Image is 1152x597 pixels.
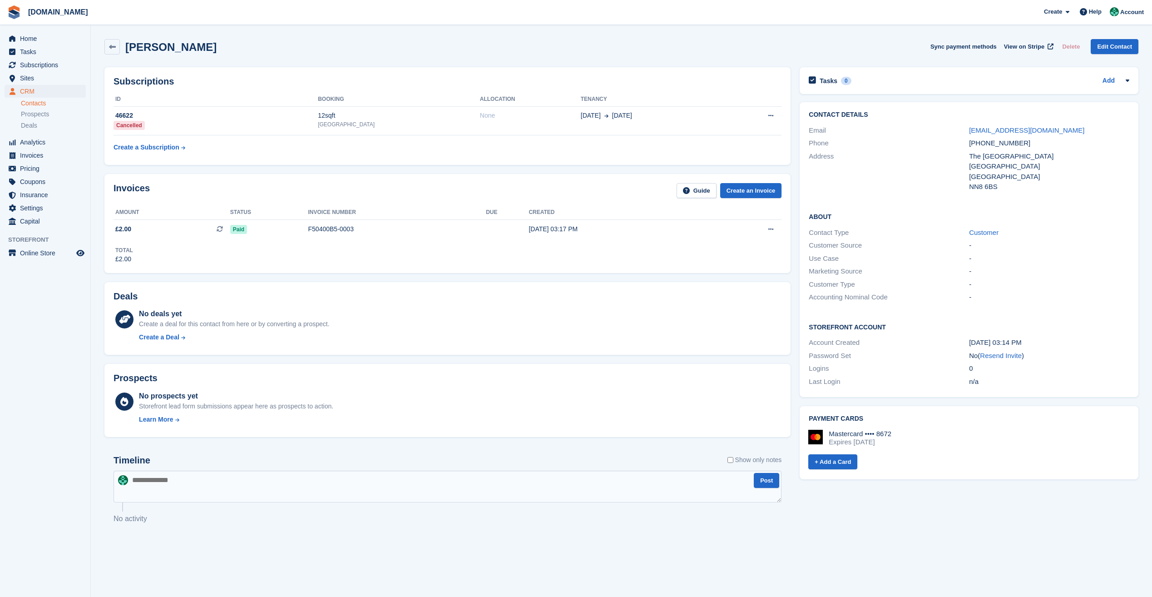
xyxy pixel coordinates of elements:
[139,415,173,424] div: Learn More
[5,175,86,188] a: menu
[139,333,179,342] div: Create a Deal
[529,224,711,234] div: [DATE] 03:17 PM
[809,279,969,290] div: Customer Type
[20,32,74,45] span: Home
[720,183,782,198] a: Create an Invoice
[969,266,1129,277] div: -
[230,225,247,234] span: Paid
[969,377,1129,387] div: n/a
[480,111,581,120] div: None
[20,215,74,228] span: Capital
[809,363,969,374] div: Logins
[21,121,86,130] a: Deals
[5,32,86,45] a: menu
[969,254,1129,264] div: -
[5,72,86,85] a: menu
[969,338,1129,348] div: [DATE] 03:14 PM
[486,205,529,220] th: Due
[308,205,486,220] th: Invoice number
[20,202,74,214] span: Settings
[969,351,1129,361] div: No
[969,363,1129,374] div: 0
[139,333,329,342] a: Create a Deal
[581,92,727,107] th: Tenancy
[808,430,823,444] img: Mastercard Logo
[969,151,1129,162] div: The [GEOGRAPHIC_DATA]
[114,92,318,107] th: ID
[930,39,997,54] button: Sync payment methods
[5,162,86,175] a: menu
[980,352,1022,359] a: Resend Invite
[969,138,1129,149] div: [PHONE_NUMBER]
[318,111,480,120] div: 12sqft
[139,319,329,329] div: Create a deal for this contact from here or by converting a prospect.
[318,92,480,107] th: Booking
[114,373,158,383] h2: Prospects
[1110,7,1119,16] img: Steven Kendall
[5,189,86,201] a: menu
[809,125,969,136] div: Email
[820,77,837,85] h2: Tasks
[21,121,37,130] span: Deals
[8,235,90,244] span: Storefront
[20,59,74,71] span: Subscriptions
[5,85,86,98] a: menu
[5,247,86,259] a: menu
[809,322,1129,331] h2: Storefront Account
[114,455,150,466] h2: Timeline
[21,110,49,119] span: Prospects
[5,45,86,58] a: menu
[809,151,969,192] div: Address
[480,92,581,107] th: Allocation
[139,308,329,319] div: No deals yet
[969,172,1129,182] div: [GEOGRAPHIC_DATA]
[1103,76,1115,86] a: Add
[5,136,86,149] a: menu
[230,205,308,220] th: Status
[969,279,1129,290] div: -
[114,291,138,302] h2: Deals
[809,111,1129,119] h2: Contact Details
[114,76,781,87] h2: Subscriptions
[727,455,733,465] input: Show only notes
[529,205,711,220] th: Created
[308,224,486,234] div: F50400B5-0003
[20,85,74,98] span: CRM
[969,292,1129,303] div: -
[581,111,601,120] span: [DATE]
[1000,39,1055,54] a: View on Stripe
[809,377,969,387] div: Last Login
[809,266,969,277] div: Marketing Source
[809,212,1129,221] h2: About
[7,5,21,19] img: stora-icon-8386f47178a22dfd0bd8f6a31ec36ba5ce8667c1dd55bd0f319d3a0aa187defe.svg
[612,111,632,120] span: [DATE]
[808,454,857,469] a: + Add a Card
[1120,8,1144,17] span: Account
[1089,7,1102,16] span: Help
[969,126,1084,134] a: [EMAIL_ADDRESS][DOMAIN_NAME]
[114,121,145,130] div: Cancelled
[118,475,128,485] img: Steven Kendall
[754,473,779,488] button: Post
[114,111,318,120] div: 46622
[25,5,92,20] a: [DOMAIN_NAME]
[809,254,969,264] div: Use Case
[21,99,86,108] a: Contacts
[115,246,133,254] div: Total
[20,72,74,85] span: Sites
[114,205,230,220] th: Amount
[1058,39,1083,54] button: Delete
[978,352,1024,359] span: ( )
[21,109,86,119] a: Prospects
[115,224,131,234] span: £2.00
[20,162,74,175] span: Pricing
[809,228,969,238] div: Contact Type
[75,248,86,259] a: Preview store
[809,351,969,361] div: Password Set
[5,202,86,214] a: menu
[809,240,969,251] div: Customer Source
[829,430,891,438] div: Mastercard •••• 8672
[114,183,150,198] h2: Invoices
[969,161,1129,172] div: [GEOGRAPHIC_DATA]
[115,254,133,264] div: £2.00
